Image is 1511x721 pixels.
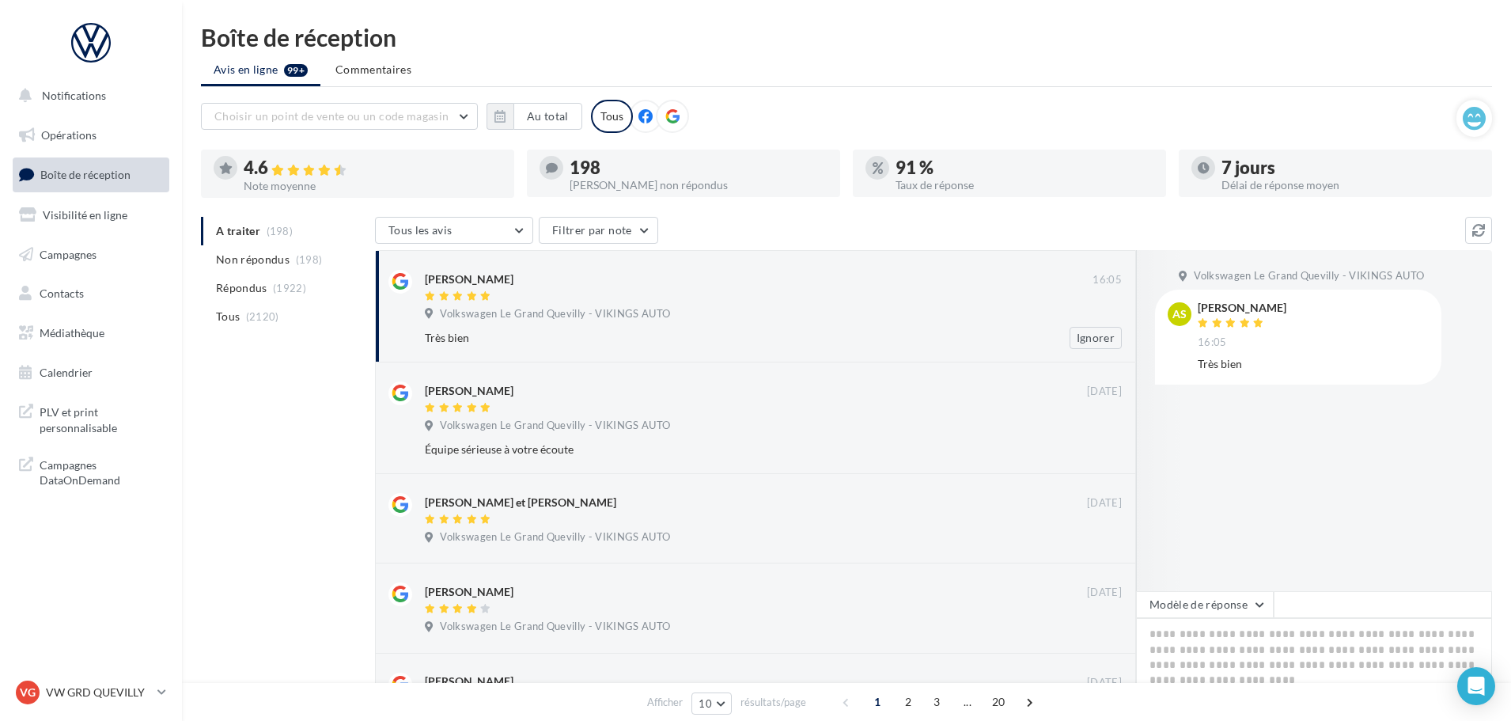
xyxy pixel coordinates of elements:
div: Taux de réponse [896,180,1153,191]
div: [PERSON_NAME] [425,674,513,689]
span: Campagnes DataOnDemand [40,454,163,488]
button: Choisir un point de vente ou un code magasin [201,103,478,130]
a: Campagnes DataOnDemand [9,448,172,495]
div: Note moyenne [244,180,502,192]
span: Non répondus [216,252,290,268]
div: [PERSON_NAME] [425,271,513,287]
div: [PERSON_NAME] [1198,302,1286,313]
span: Répondus [216,280,267,296]
span: 1 [865,689,890,715]
span: [DATE] [1087,586,1122,600]
button: Ignorer [1070,327,1122,349]
span: Volkswagen Le Grand Quevilly - VIKINGS AUTO [440,419,670,433]
span: (198) [296,253,323,266]
span: (2120) [246,310,279,323]
a: Médiathèque [9,317,172,350]
span: [DATE] [1087,676,1122,690]
div: 7 jours [1221,159,1479,176]
span: 2 [896,689,921,715]
button: 10 [691,693,732,715]
span: 20 [986,689,1012,715]
div: [PERSON_NAME] [425,584,513,600]
span: Médiathèque [40,326,104,340]
a: Calendrier [9,356,172,389]
span: Afficher [647,695,683,710]
span: 3 [924,689,949,715]
span: [DATE] [1087,496,1122,510]
span: Volkswagen Le Grand Quevilly - VIKINGS AUTO [440,620,670,634]
span: Notifications [42,89,106,102]
span: [DATE] [1087,385,1122,399]
span: Volkswagen Le Grand Quevilly - VIKINGS AUTO [440,307,670,321]
span: Contacts [40,287,84,300]
span: PLV et print personnalisable [40,401,163,435]
div: [PERSON_NAME] [425,383,513,399]
span: Visibilité en ligne [43,208,127,222]
span: 10 [699,697,712,710]
span: Volkswagen Le Grand Quevilly - VIKINGS AUTO [440,530,670,545]
span: VG [20,685,36,700]
span: Boîte de réception [40,168,131,181]
button: Modèle de réponse [1136,591,1274,618]
button: Tous les avis [375,217,533,244]
p: VW GRD QUEVILLY [46,685,151,700]
div: Tous [591,100,633,133]
span: As [1172,306,1187,322]
div: 91 % [896,159,1153,176]
a: PLV et print personnalisable [9,395,172,442]
a: Opérations [9,119,172,152]
span: Choisir un point de vente ou un code magasin [214,109,449,123]
span: Tous les avis [388,223,453,237]
a: VG VW GRD QUEVILLY [13,677,169,708]
div: Très bien [425,330,1019,346]
button: Au total [487,103,582,130]
div: Très bien [1198,356,1429,372]
a: Visibilité en ligne [9,199,172,232]
span: Calendrier [40,366,93,379]
div: 4.6 [244,159,502,177]
span: Volkswagen Le Grand Quevilly - VIKINGS AUTO [1194,269,1424,283]
span: résultats/page [740,695,806,710]
div: 198 [570,159,827,176]
button: Filtrer par note [539,217,658,244]
span: ... [955,689,980,715]
span: 16:05 [1093,273,1122,287]
div: Boîte de réception [201,25,1492,49]
span: Campagnes [40,247,97,260]
span: Commentaires [335,63,411,76]
button: Notifications [9,79,166,112]
span: Opérations [41,128,97,142]
a: Campagnes [9,238,172,271]
a: Boîte de réception [9,157,172,192]
div: Délai de réponse moyen [1221,180,1479,191]
a: Contacts [9,277,172,310]
span: 16:05 [1198,336,1227,350]
span: Tous [216,309,240,324]
div: [PERSON_NAME] et [PERSON_NAME] [425,495,616,510]
div: Open Intercom Messenger [1457,667,1495,705]
div: Équipe sérieuse à votre écoute [425,442,1019,457]
span: (1922) [273,282,306,294]
button: Au total [513,103,582,130]
div: [PERSON_NAME] non répondus [570,180,827,191]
